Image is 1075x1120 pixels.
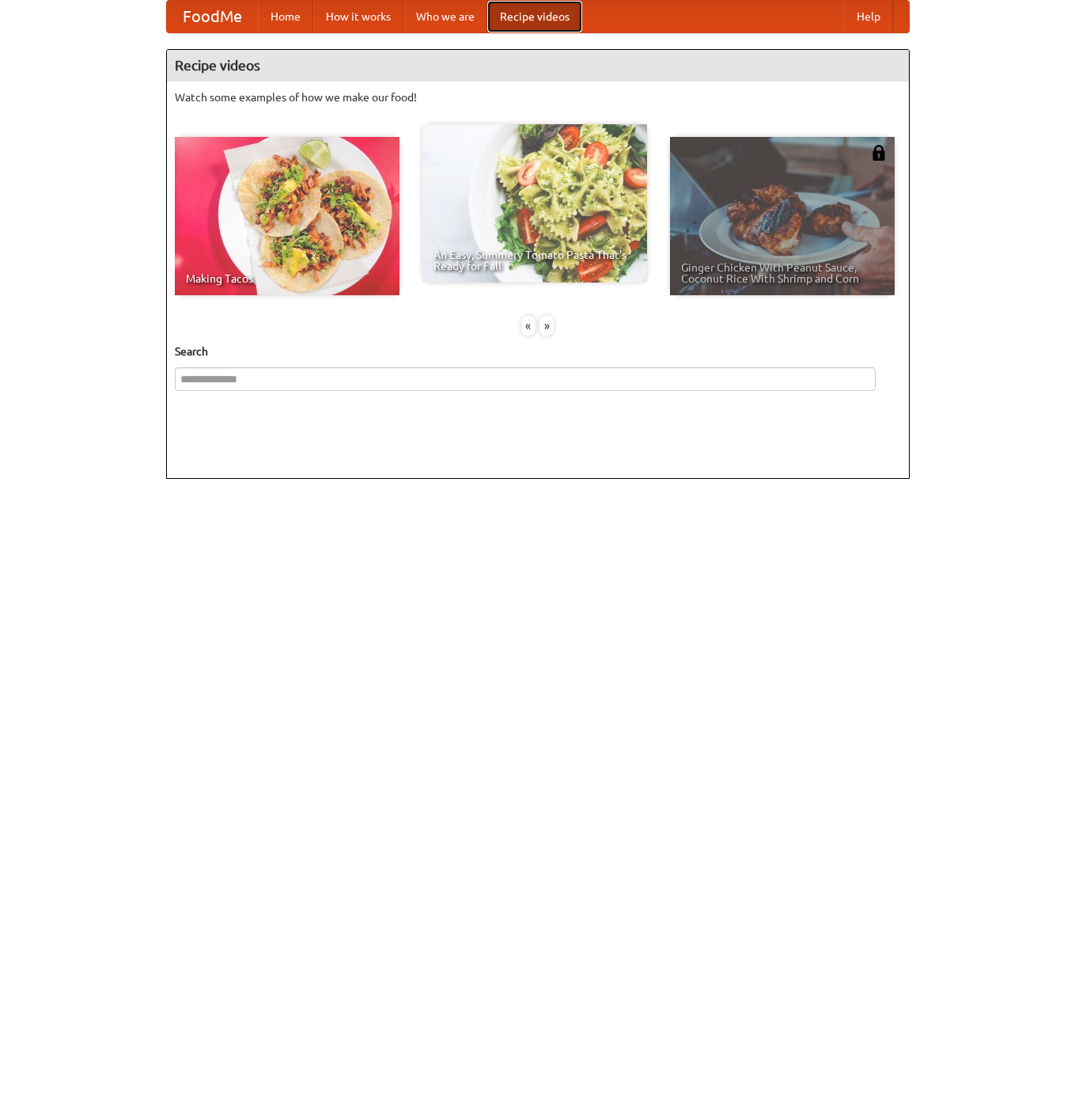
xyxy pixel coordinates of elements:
img: 483408.png [871,145,887,161]
p: Watch some examples of how we make our food! [175,89,901,105]
a: An Easy, Summery Tomato Pasta That's Ready for Fall [422,124,647,283]
a: How it works [313,1,403,32]
span: An Easy, Summery Tomato Pasta That's Ready for Fall [433,249,636,271]
a: Help [844,1,893,32]
a: FoodMe [167,1,258,32]
h5: Search [175,344,901,359]
a: Home [258,1,313,32]
a: Making Tacos [175,137,399,295]
div: « [521,316,536,336]
a: Who we are [403,1,487,32]
div: » [539,316,554,336]
a: Recipe videos [487,1,582,32]
h4: Recipe videos [167,50,909,82]
span: Making Tacos [186,273,388,284]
